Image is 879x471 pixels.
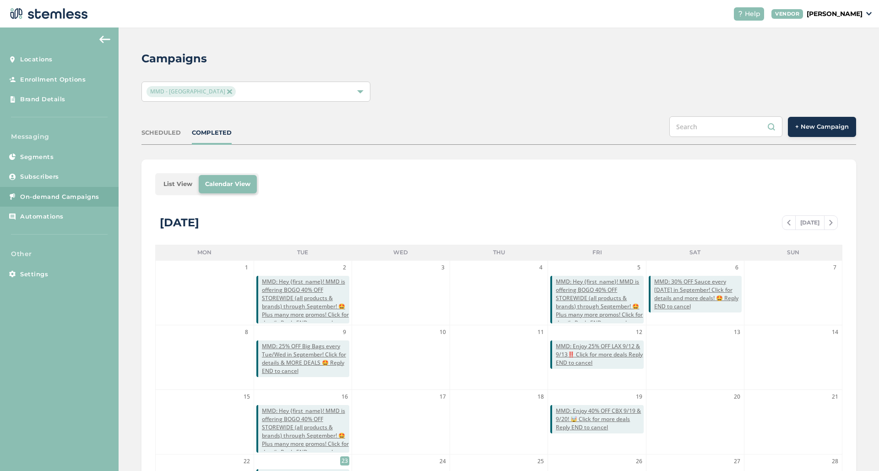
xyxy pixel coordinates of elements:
span: + New Campaign [795,122,849,131]
span: MMD: 25% OFF Big Bags every Tue/Wed in September! Click for details & MORE DEALS 🤩 Reply END to c... [262,342,349,375]
span: 19 [635,392,644,401]
span: 9 [340,328,349,337]
li: Sun [744,245,842,260]
div: COMPLETED [192,128,232,137]
span: 24 [438,457,447,466]
span: 10 [438,328,447,337]
span: 11 [536,328,545,337]
span: 16 [340,392,349,401]
input: Search [669,116,782,137]
span: 6 [732,263,742,272]
span: Locations [20,55,53,64]
span: Settings [20,270,48,279]
span: 3 [438,263,447,272]
span: 23 [340,456,349,466]
span: 20 [732,392,742,401]
span: 8 [242,328,251,337]
span: MMD: 30% OFF Sauce every [DATE] in September! Click for details and more deals! 🤩 Reply END to ca... [654,278,742,311]
li: Tue [254,245,352,260]
img: icon-close-accent-8a337256.svg [227,89,232,94]
span: 12 [635,328,644,337]
span: MMD: Hey {first_name}! MMD is offering BOGO 40% OFF STOREWIDE (all products & brands) through Sep... [262,278,349,327]
span: MMD: Hey {first_name}! MMD is offering BOGO 40% OFF STOREWIDE (all products & brands) through Sep... [556,278,643,327]
span: 1 [242,263,251,272]
li: Mon [155,245,253,260]
span: 18 [536,392,545,401]
span: [DATE] [795,216,825,230]
span: 4 [536,263,545,272]
img: icon_down-arrow-small-66adaf34.svg [866,12,872,16]
span: 2 [340,263,349,272]
span: Segments [20,153,54,162]
span: Enrollment Options [20,75,86,84]
span: 22 [242,457,251,466]
span: On-demand Campaigns [20,192,99,202]
span: 7 [830,263,840,272]
span: Automations [20,212,64,221]
img: icon-arrow-back-accent-c549486e.svg [99,36,110,43]
span: 13 [732,328,742,337]
span: 15 [242,392,251,401]
div: SCHEDULED [141,128,181,137]
iframe: Chat Widget [833,427,879,471]
button: + New Campaign [788,117,856,137]
span: 14 [830,328,840,337]
li: Wed [352,245,450,260]
h2: Campaigns [141,50,207,67]
div: VENDOR [771,9,803,19]
span: Help [745,9,760,19]
img: icon-help-white-03924b79.svg [738,11,743,16]
span: 21 [830,392,840,401]
span: 26 [635,457,644,466]
li: Calendar View [199,175,257,193]
span: 28 [830,457,840,466]
li: Thu [450,245,548,260]
span: Brand Details [20,95,65,104]
span: 27 [732,457,742,466]
p: [PERSON_NAME] [807,9,863,19]
span: Subscribers [20,172,59,181]
span: 17 [438,392,447,401]
img: icon-chevron-right-bae969c5.svg [829,220,833,225]
div: [DATE] [160,214,199,231]
li: List View [157,175,199,193]
span: MMD - [GEOGRAPHIC_DATA] [146,86,235,97]
span: 25 [536,457,545,466]
img: icon-chevron-left-b8c47ebb.svg [787,220,791,225]
span: MMD: Enjoy 25% OFF LAX 9/12 & 9/13‼️ Click for more deals Reply END to cancel [556,342,643,367]
span: 5 [635,263,644,272]
span: MMD: Hey {first_name}! MMD is offering BOGO 40% OFF STOREWIDE (all products & brands) through Sep... [262,407,349,456]
li: Fri [548,245,646,260]
li: Sat [646,245,744,260]
span: MMD: Enjoy 40% OFF CBX 9/19 & 9/20! 🤯 Click for more deals Reply END to cancel [556,407,643,432]
img: logo-dark-0685b13c.svg [7,5,88,23]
